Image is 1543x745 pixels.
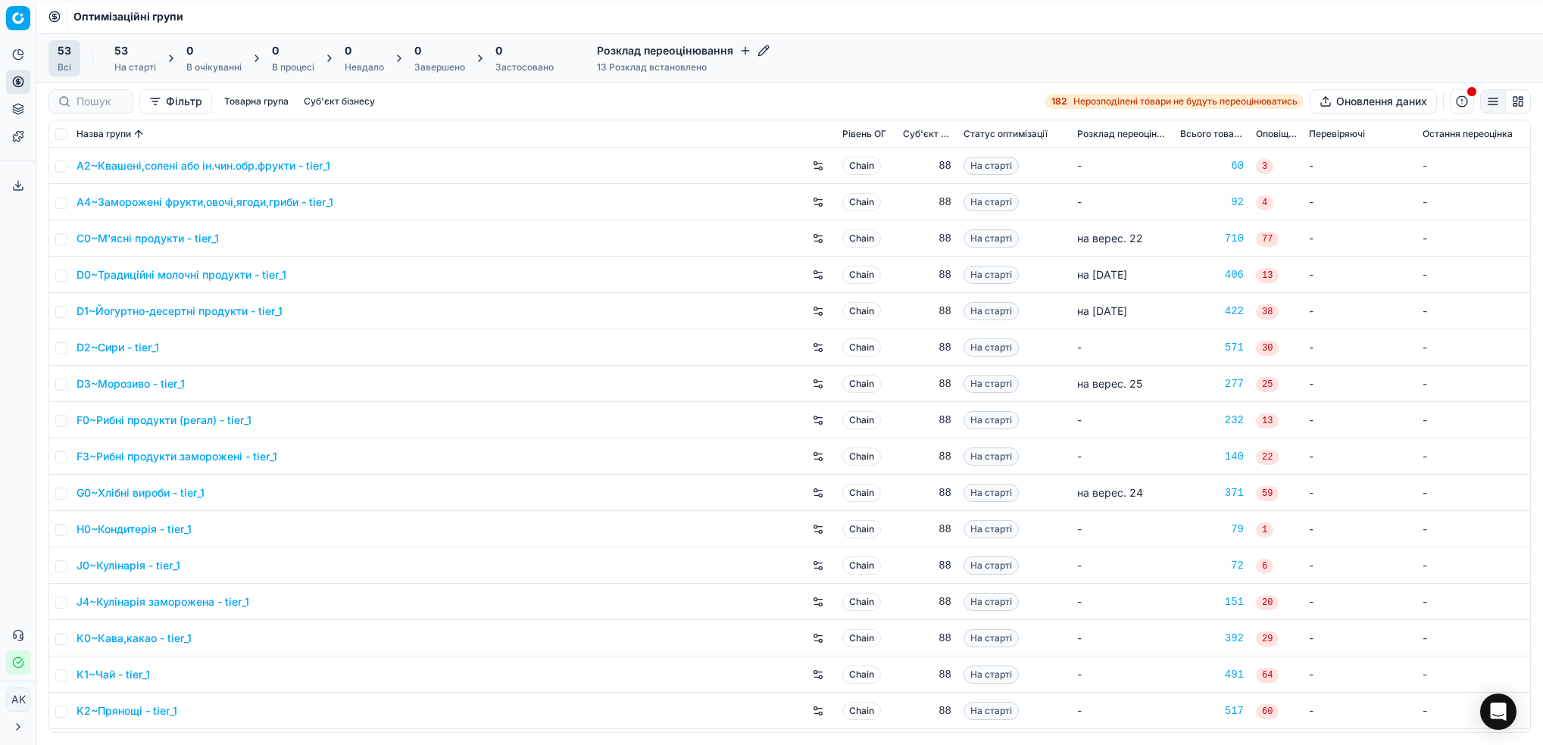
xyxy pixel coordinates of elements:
[1256,668,1279,683] span: 64
[1071,584,1174,620] td: -
[1071,547,1174,584] td: -
[842,702,881,720] span: Chain
[842,302,881,320] span: Chain
[77,128,131,140] span: Назва групи
[77,340,159,355] a: D2~Сири - tier_1
[903,594,951,609] div: 88
[903,231,951,246] div: 88
[1180,594,1244,609] div: 151
[298,92,381,111] button: Суб'єкт бізнесу
[842,447,881,466] span: Chain
[1416,656,1530,693] td: -
[1180,128,1244,140] span: Всього товарів
[842,266,881,284] span: Chain
[1071,693,1174,729] td: -
[1180,267,1244,282] a: 406
[964,302,1019,320] span: На старті
[1416,293,1530,329] td: -
[1416,257,1530,293] td: -
[964,702,1019,720] span: На старті
[495,61,554,73] div: Застосовано
[1256,559,1273,574] span: 6
[903,485,951,500] div: 88
[1180,485,1244,500] a: 371
[1256,486,1279,501] span: 59
[903,267,951,282] div: 88
[1180,158,1244,173] a: 60
[1256,232,1279,247] span: 77
[1416,438,1530,475] td: -
[1256,159,1273,174] span: 3
[77,94,123,109] input: Пошук
[1303,148,1416,184] td: -
[77,485,205,500] a: G0~Хлібні вироби - tier_1
[842,556,881,575] span: Chain
[842,375,881,393] span: Chain
[1051,95,1067,108] strong: 182
[903,667,951,682] div: 88
[1303,693,1416,729] td: -
[1180,340,1244,355] a: 571
[1416,148,1530,184] td: -
[1180,413,1244,428] a: 232
[1416,475,1530,511] td: -
[345,61,384,73] div: Невдало
[414,43,421,58] span: 0
[1416,184,1530,220] td: -
[1416,366,1530,402] td: -
[1077,232,1143,245] span: на верес. 22
[964,629,1019,647] span: На старті
[345,43,351,58] span: 0
[1180,667,1244,682] div: 491
[77,631,192,646] a: K0~Кава,какао - tier_1
[1180,558,1244,573] div: 72
[1256,413,1279,429] span: 13
[1180,195,1244,210] div: 92
[903,195,951,210] div: 88
[77,413,251,428] a: F0~Рибні продукти (регал) - tier_1
[903,558,951,573] div: 88
[964,666,1019,684] span: На старті
[842,484,881,502] span: Chain
[1180,376,1244,391] div: 277
[1416,220,1530,257] td: -
[597,61,770,73] div: 13 Розклад встановлено
[964,556,1019,575] span: На старті
[1256,128,1297,140] span: Оповіщення
[414,61,465,73] div: Завершено
[1256,341,1279,356] span: 30
[1180,631,1244,646] a: 392
[842,128,886,140] span: Рівень OГ
[73,9,183,24] nav: breadcrumb
[1180,522,1244,537] div: 79
[218,92,295,111] button: Товарна група
[903,128,951,140] span: Суб'єкт бізнесу
[1071,329,1174,366] td: -
[1071,656,1174,693] td: -
[1256,195,1273,210] span: 4
[842,193,881,211] span: Chain
[1071,148,1174,184] td: -
[903,413,951,428] div: 88
[1416,693,1530,729] td: -
[1180,231,1244,246] a: 710
[842,666,881,684] span: Chain
[1077,486,1143,499] span: на верес. 24
[964,229,1019,248] span: На старті
[77,158,330,173] a: A2~Квашені,солені або ін.чин.обр.фрукти - tier_1
[1256,704,1279,719] span: 60
[77,449,277,464] a: F3~Рибні продукти заморожені - tier_1
[964,375,1019,393] span: На старті
[1309,128,1365,140] span: Перевіряючі
[1303,438,1416,475] td: -
[903,376,951,391] div: 88
[77,703,177,719] a: K2~Прянощі - tier_1
[903,631,951,646] div: 88
[1303,366,1416,402] td: -
[1303,257,1416,293] td: -
[77,522,192,537] a: H0~Кондитерія - tier_1
[186,61,242,73] div: В очікуванні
